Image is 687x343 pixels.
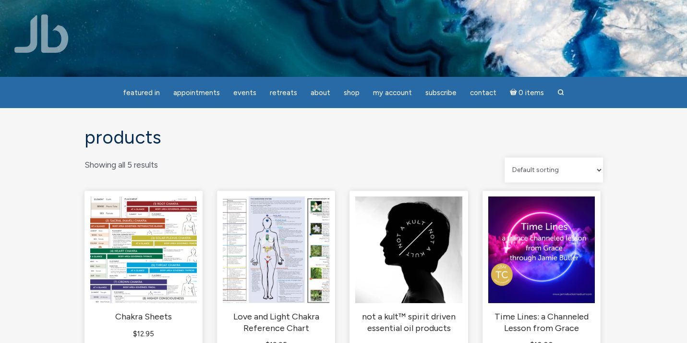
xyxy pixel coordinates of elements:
a: Chakra Sheets $12.95 [90,196,197,340]
bdi: 12.95 [133,330,154,338]
i: Cart [510,88,519,97]
img: Chakra Sheets [90,196,197,303]
span: Shop [344,88,360,97]
a: Appointments [168,84,226,102]
span: Subscribe [425,88,457,97]
span: featured in [123,88,160,97]
h2: not a kult™ spirit driven essential oil products [355,311,462,334]
span: Appointments [173,88,220,97]
a: Events [228,84,262,102]
a: Shop [338,84,365,102]
span: 0 items [518,89,544,97]
h1: Products [84,127,603,148]
a: My Account [367,84,418,102]
a: Contact [464,84,502,102]
a: Subscribe [420,84,462,102]
h2: Love and Light Chakra Reference Chart [223,311,329,334]
span: Events [233,88,256,97]
a: not a kult™ spirit driven essential oil products [355,196,462,334]
h2: Chakra Sheets [90,311,197,323]
a: Retreats [264,84,303,102]
span: My Account [373,88,412,97]
img: Time Lines: a Channeled Lesson from Grace [488,196,595,303]
span: Contact [470,88,496,97]
a: featured in [117,84,166,102]
span: $ [133,330,137,338]
select: Shop order [505,158,603,183]
img: Love and Light Chakra Reference Chart [223,196,329,303]
span: About [311,88,330,97]
span: Retreats [270,88,297,97]
img: Jamie Butler. The Everyday Medium [14,14,69,53]
h2: Time Lines: a Channeled Lesson from Grace [488,311,595,334]
a: Cart0 items [504,83,550,102]
p: Showing all 5 results [84,158,158,172]
a: About [305,84,336,102]
img: not a kult™ spirit driven essential oil products [355,196,462,303]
